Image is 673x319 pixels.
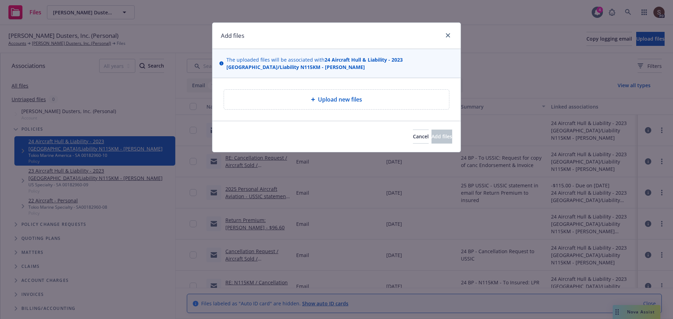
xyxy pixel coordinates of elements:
div: Upload new files [224,89,449,110]
strong: 24 Aircraft Hull & Liability - 2023 [GEOGRAPHIC_DATA]/Liability N115KM - [PERSON_NAME] [226,56,403,70]
span: Upload new files [318,95,362,104]
button: Cancel [413,130,429,144]
a: close [444,31,452,40]
button: Add files [431,130,452,144]
span: Cancel [413,133,429,140]
span: Add files [431,133,452,140]
h1: Add files [221,31,244,40]
span: The uploaded files will be associated with [226,56,454,71]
